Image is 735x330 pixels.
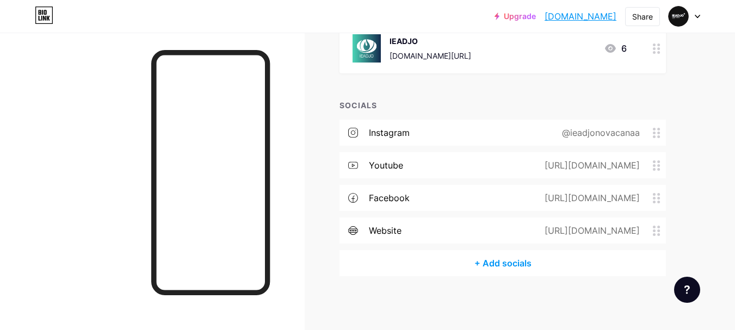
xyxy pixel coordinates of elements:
[390,50,471,61] div: [DOMAIN_NAME][URL]
[369,159,403,172] div: youtube
[527,224,653,237] div: [URL][DOMAIN_NAME]
[339,250,666,276] div: + Add socials
[369,126,410,139] div: instagram
[527,191,653,204] div: [URL][DOMAIN_NAME]
[527,159,653,172] div: [URL][DOMAIN_NAME]
[632,11,653,22] div: Share
[604,42,627,55] div: 6
[353,34,381,63] img: IEADJO
[369,191,410,204] div: facebook
[369,224,402,237] div: website
[495,12,536,21] a: Upgrade
[545,10,616,23] a: [DOMAIN_NAME]
[668,6,689,27] img: IEADJO NOVA CANAÃ - Setor 64
[339,99,666,111] div: SOCIALS
[390,35,471,47] div: IEADJO
[545,126,653,139] div: @ieadjonovacanaa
